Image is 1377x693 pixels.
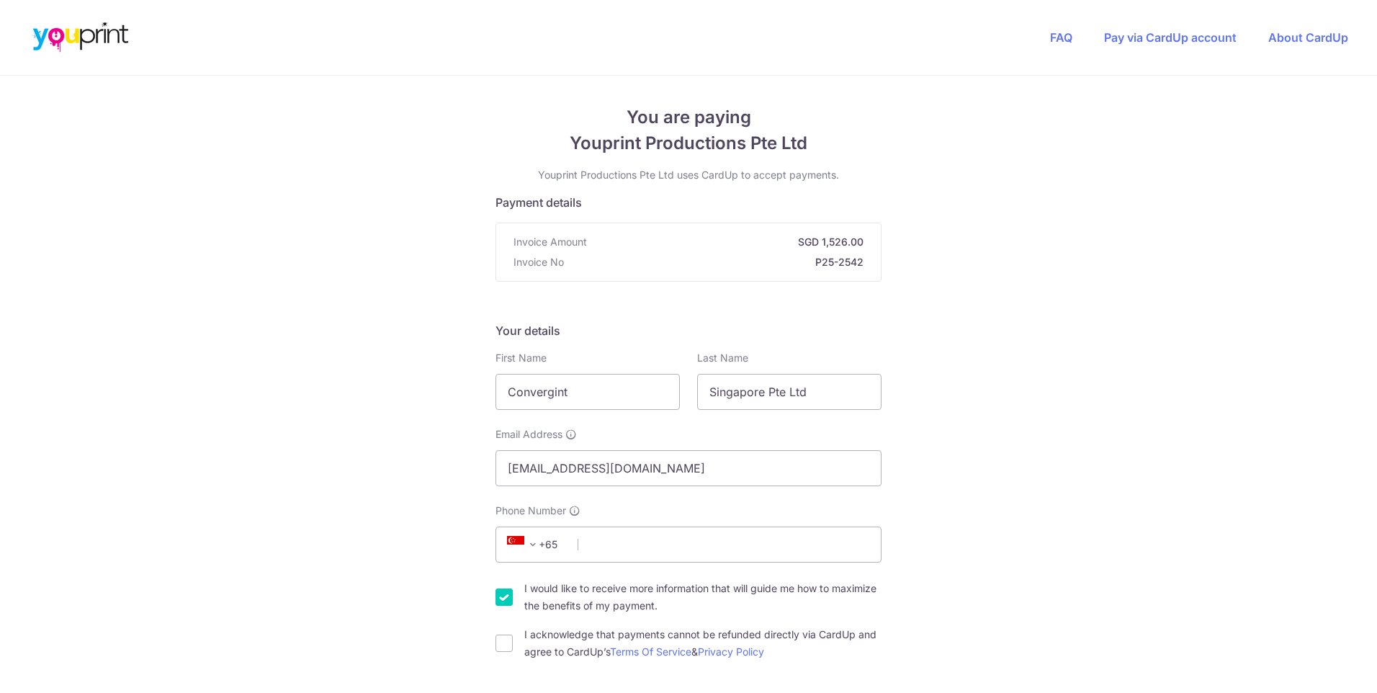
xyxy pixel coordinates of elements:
[593,235,864,249] strong: SGD 1,526.00
[524,626,882,661] label: I acknowledge that payments cannot be refunded directly via CardUp and agree to CardUp’s &
[503,536,568,553] span: +65
[495,504,566,518] span: Phone Number
[610,645,691,658] a: Terms Of Service
[513,255,564,269] span: Invoice No
[524,580,882,614] label: I would like to receive more information that will guide me how to maximize the benefits of my pa...
[495,130,882,156] span: Youprint Productions Pte Ltd
[698,645,764,658] a: Privacy Policy
[495,427,562,442] span: Email Address
[1104,30,1237,45] a: Pay via CardUp account
[513,235,587,249] span: Invoice Amount
[495,322,882,339] h5: Your details
[1268,30,1348,45] a: About CardUp
[495,194,882,211] h5: Payment details
[495,168,882,182] p: Youprint Productions Pte Ltd uses CardUp to accept payments.
[697,374,882,410] input: Last name
[495,104,882,130] span: You are paying
[697,351,748,365] label: Last Name
[507,536,542,553] span: +65
[1050,30,1072,45] a: FAQ
[495,374,680,410] input: First name
[570,255,864,269] strong: P25-2542
[495,450,882,486] input: Email address
[495,351,547,365] label: First Name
